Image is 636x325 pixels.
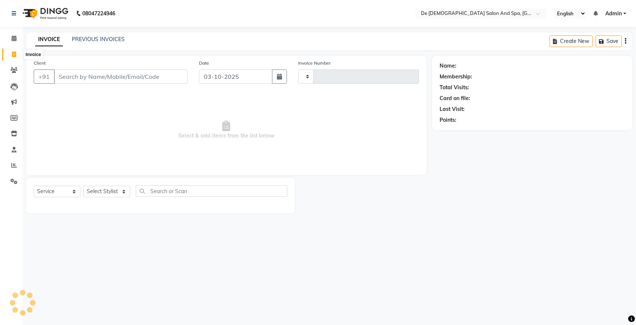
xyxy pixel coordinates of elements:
[596,35,622,47] button: Save
[24,50,43,59] div: Invoice
[298,60,331,66] label: Invoice Number
[440,73,472,81] div: Membership:
[34,60,46,66] label: Client
[72,36,125,43] a: PREVIOUS INVOICES
[440,95,470,102] div: Card on file:
[550,35,593,47] button: Create New
[440,105,465,113] div: Last Visit:
[34,93,419,167] span: Select & add items from the list below
[19,3,70,24] img: logo
[35,33,63,46] a: INVOICE
[82,3,115,24] b: 08047224946
[34,69,55,84] button: +91
[199,60,209,66] label: Date
[136,185,287,197] input: Search or Scan
[440,84,469,92] div: Total Visits:
[440,62,456,70] div: Name:
[605,10,622,18] span: Admin
[440,116,456,124] div: Points:
[54,69,188,84] input: Search by Name/Mobile/Email/Code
